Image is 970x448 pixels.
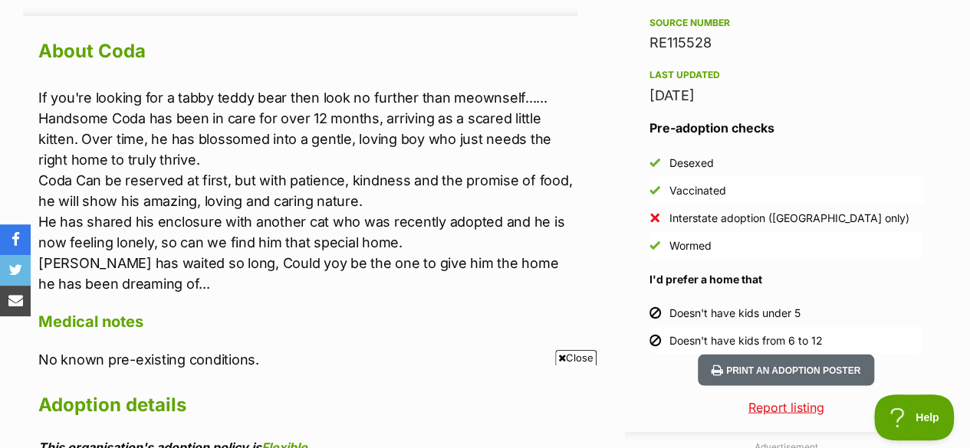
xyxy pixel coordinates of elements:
iframe: Help Scout Beacon - Open [874,394,955,440]
p: If you're looking for a tabby teddy bear then look no further than meownself...... Handsome Coda ... [38,87,577,293]
h3: Pre-adoption checks [649,118,922,136]
div: Last updated [649,69,922,81]
img: Yes [649,185,660,195]
div: Wormed [669,237,712,253]
div: Vaccinated [669,182,726,198]
div: Interstate adoption ([GEOGRAPHIC_DATA] only) [669,210,909,225]
button: Print an adoption poster [698,354,874,385]
img: Yes [649,240,660,250]
img: No [649,212,660,223]
p: No known pre-existing conditions. [38,348,577,369]
h4: Medical notes [38,311,577,331]
div: [DATE] [649,84,922,106]
h4: I'd prefer a home that [649,271,922,286]
div: Desexed [669,155,714,170]
div: Source number [649,17,922,29]
a: Report listing [625,397,947,416]
iframe: Advertisement [206,371,764,440]
img: Yes [649,157,660,168]
span: Close [555,350,597,365]
div: RE115528 [649,32,922,54]
h2: About Coda [38,34,577,68]
div: Doesn't have kids from 6 to 12 [669,332,823,348]
h2: Adoption details [38,388,577,421]
div: Doesn't have kids under 5 [669,305,801,320]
